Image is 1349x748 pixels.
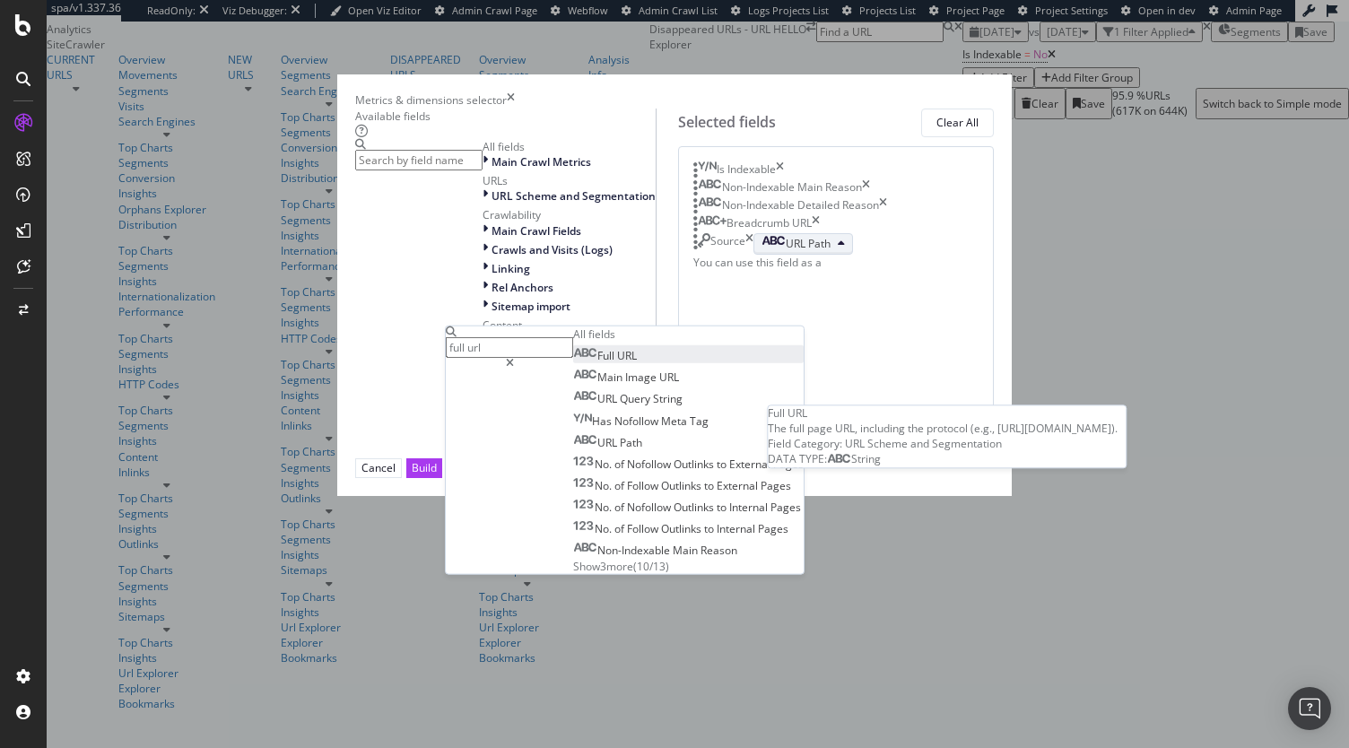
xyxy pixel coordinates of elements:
span: Outlinks [661,521,704,536]
span: Show 3 more [573,558,633,573]
span: Pages [758,521,788,536]
span: to [717,500,729,515]
div: Open Intercom Messenger [1288,687,1331,730]
span: No. [595,457,614,472]
div: Is Indexable [717,161,776,179]
span: of [614,478,627,493]
span: Reason [701,543,737,558]
div: Clear All [936,115,979,130]
span: String [653,391,683,406]
div: times [745,233,753,255]
div: All fields [483,139,656,154]
div: Metrics & dimensions selector [355,92,507,108]
div: Breadcrumb URLtimes [693,215,979,233]
span: Outlinks [661,478,704,493]
span: String [851,452,881,467]
button: URL Path [753,233,853,255]
div: You can use this field as a [693,255,979,270]
span: Pages [773,457,804,472]
span: URL [617,348,637,363]
span: ( 10 / 13 ) [633,558,669,573]
span: URL Path [786,236,831,251]
span: Full [597,348,617,363]
span: Path [620,434,642,449]
span: Crawls and Visits (Logs) [492,242,613,257]
span: URL Scheme and Segmentation [492,188,656,204]
input: Search by field name [446,337,573,358]
span: External [729,457,773,472]
span: Has [592,413,614,428]
div: Non-Indexable Detailed Reasontimes [693,197,979,215]
span: No. [595,500,614,515]
div: Cancel [361,460,396,475]
span: Meta [661,413,690,428]
div: modal [337,74,1012,495]
span: Main [597,370,625,385]
span: DATA TYPE: [768,452,827,467]
span: to [704,521,717,536]
span: Linking [492,261,530,276]
span: Outlinks [674,500,717,515]
span: Image [625,370,659,385]
span: No. [595,478,614,493]
span: Outlinks [674,457,717,472]
div: times [812,215,820,233]
div: Crawlability [483,207,656,222]
span: of [614,500,627,515]
span: Main [673,543,701,558]
span: Main Crawl Metrics [492,154,591,170]
span: Main Crawl Fields [492,223,581,239]
span: URL [597,391,620,406]
div: Full URL [768,405,1126,421]
div: Content [483,317,656,333]
div: All fields [573,326,804,342]
span: Rel Anchors [492,280,553,295]
button: Cancel [355,458,402,477]
div: Source [710,233,745,255]
span: to [717,457,729,472]
div: Selected fields [678,112,776,133]
span: Nofollow [627,500,674,515]
span: Nofollow [614,413,661,428]
button: Build [406,458,442,477]
span: Pages [761,478,791,493]
div: times [862,179,870,197]
div: times [776,161,784,179]
span: Sitemap import [492,299,570,314]
div: Non-Indexable Detailed Reason [722,197,879,215]
span: URL [659,370,679,385]
span: Query [620,391,653,406]
span: of [614,457,627,472]
div: SourcetimesURL PathAll fieldsFull URL Full URLThe full page URL, including the protocol (e.g., [U... [693,233,979,255]
div: Breadcrumb URL [727,215,812,233]
span: Follow [627,478,661,493]
div: Is Indexabletimes [693,161,979,179]
div: times [879,197,887,215]
div: times [507,92,515,108]
span: Nofollow [627,457,674,472]
div: Build [412,460,437,475]
span: of [614,521,627,536]
span: to [704,478,717,493]
span: Follow [627,521,661,536]
div: URLs [483,173,656,188]
span: URL [597,434,620,449]
span: Pages [770,500,801,515]
span: External [717,478,761,493]
div: The full page URL, including the protocol (e.g., [URL][DOMAIN_NAME]). Field Category: URL Scheme ... [768,421,1126,451]
div: Non-Indexable Main Reason [722,179,862,197]
div: Non-Indexable Main Reasontimes [693,179,979,197]
button: Clear All [921,109,994,137]
span: Non-Indexable [597,543,673,558]
span: Internal [717,521,758,536]
div: Available fields [355,109,656,124]
span: Tag [690,413,709,428]
span: No. [595,521,614,536]
input: Search by field name [355,150,483,170]
span: Internal [729,500,770,515]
